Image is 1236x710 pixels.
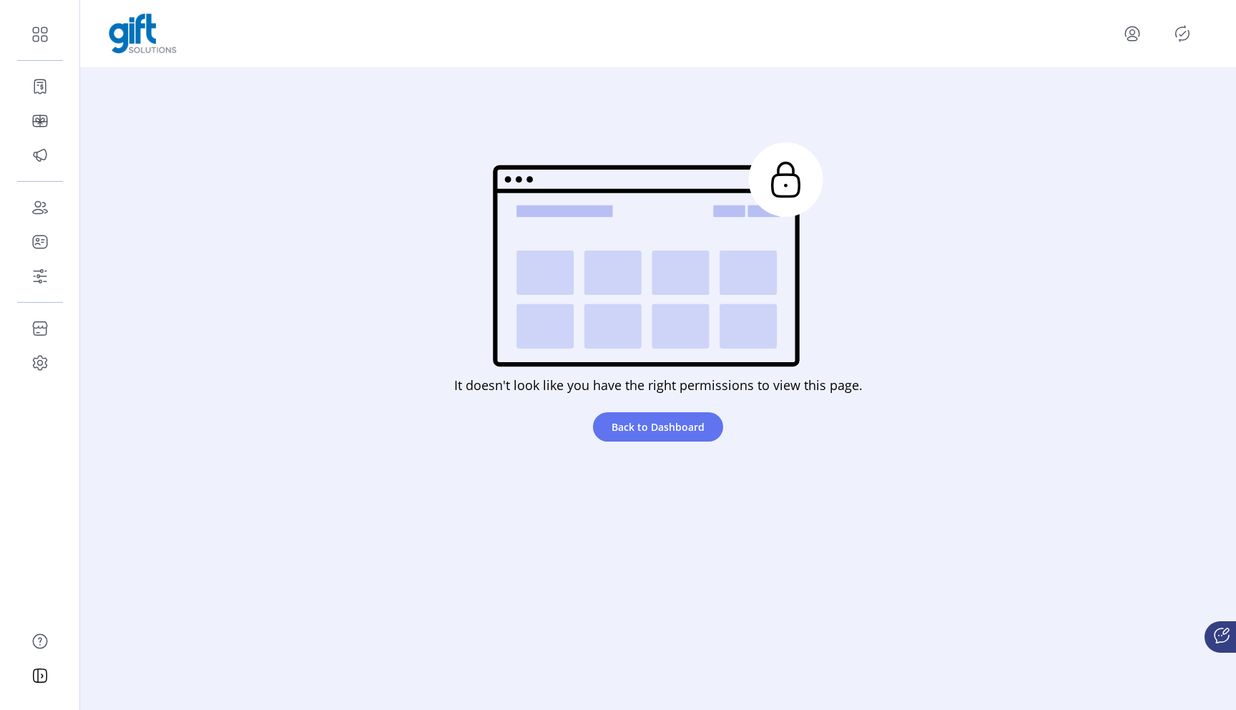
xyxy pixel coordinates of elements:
[1171,22,1194,45] button: Publisher Panel
[1121,22,1144,45] button: menu
[454,376,863,395] h5: It doesn't look like you have the right permissions to view this page.
[612,419,705,434] span: Back to Dashboard
[593,412,723,442] button: Back to Dashboard
[109,14,177,54] img: logo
